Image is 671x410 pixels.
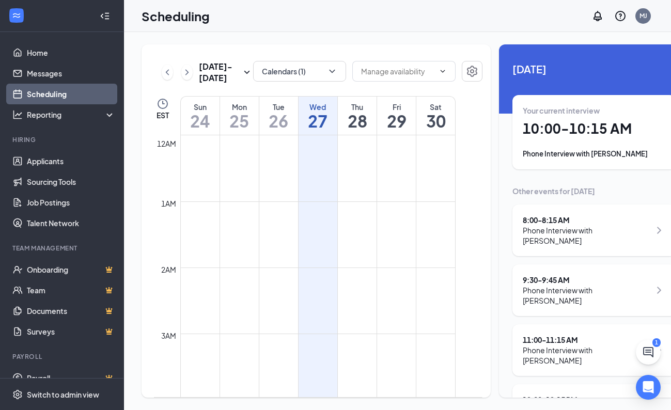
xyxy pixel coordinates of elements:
[27,321,115,342] a: SurveysCrown
[416,97,455,135] a: August 30, 2025
[439,67,447,75] svg: ChevronDown
[159,198,178,209] div: 1am
[253,61,346,82] button: Calendars (1)ChevronDown
[27,213,115,233] a: Talent Network
[523,105,665,116] div: Your current interview
[27,42,115,63] a: Home
[27,109,116,120] div: Reporting
[523,120,665,137] h1: 10:00 - 10:15 AM
[12,352,113,361] div: Payroll
[653,224,665,236] svg: ChevronRight
[462,61,482,84] a: Settings
[27,151,115,171] a: Applicants
[12,135,113,144] div: Hiring
[377,97,416,135] a: August 29, 2025
[157,110,169,120] span: EST
[159,264,178,275] div: 2am
[27,259,115,280] a: OnboardingCrown
[523,395,650,405] div: 12:00 - 12:15 PM
[220,97,259,135] a: August 25, 2025
[27,63,115,84] a: Messages
[159,330,178,341] div: 3am
[377,102,416,112] div: Fri
[241,66,253,78] svg: SmallChevronDown
[361,66,434,77] input: Manage availability
[181,102,220,112] div: Sun
[181,97,220,135] a: August 24, 2025
[142,7,210,25] h1: Scheduling
[523,345,650,366] div: Phone Interview with [PERSON_NAME]
[639,11,647,20] div: MJ
[27,301,115,321] a: DocumentsCrown
[299,112,337,130] h1: 27
[12,109,23,120] svg: Analysis
[162,65,173,80] button: ChevronLeft
[338,97,377,135] a: August 28, 2025
[181,112,220,130] h1: 24
[220,102,259,112] div: Mon
[523,285,650,306] div: Phone Interview with [PERSON_NAME]
[523,275,650,285] div: 9:30 - 9:45 AM
[523,225,650,246] div: Phone Interview with [PERSON_NAME]
[181,65,193,80] button: ChevronRight
[259,102,298,112] div: Tue
[259,112,298,130] h1: 26
[259,97,298,135] a: August 26, 2025
[636,340,661,365] button: ChatActive
[12,389,23,400] svg: Settings
[27,389,99,400] div: Switch to admin view
[162,66,173,78] svg: ChevronLeft
[27,280,115,301] a: TeamCrown
[27,368,115,388] a: PayrollCrown
[27,84,115,104] a: Scheduling
[416,102,455,112] div: Sat
[653,284,665,296] svg: ChevronRight
[338,112,377,130] h1: 28
[523,149,665,159] div: Phone Interview with [PERSON_NAME]
[27,171,115,192] a: Sourcing Tools
[11,10,22,21] svg: WorkstreamLogo
[416,112,455,130] h1: 30
[12,244,113,253] div: Team Management
[327,66,337,76] svg: ChevronDown
[591,10,604,22] svg: Notifications
[182,66,192,78] svg: ChevronRight
[377,112,416,130] h1: 29
[27,192,115,213] a: Job Postings
[199,61,241,84] h3: [DATE] - [DATE]
[636,375,661,400] div: Open Intercom Messenger
[155,138,178,149] div: 12am
[523,215,650,225] div: 8:00 - 8:15 AM
[466,65,478,77] svg: Settings
[614,10,627,22] svg: QuestionInfo
[220,112,259,130] h1: 25
[159,396,178,407] div: 4am
[299,102,337,112] div: Wed
[652,338,661,347] div: 1
[100,11,110,21] svg: Collapse
[523,335,650,345] div: 11:00 - 11:15 AM
[642,346,654,358] svg: ChatActive
[338,102,377,112] div: Thu
[462,61,482,82] button: Settings
[157,98,169,110] svg: Clock
[299,97,337,135] a: August 27, 2025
